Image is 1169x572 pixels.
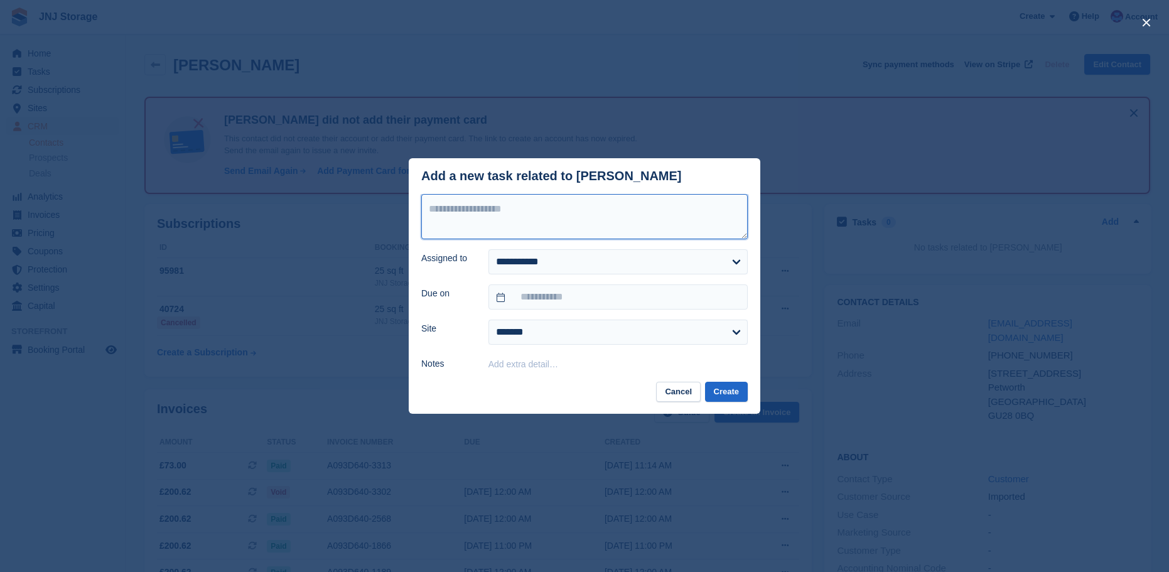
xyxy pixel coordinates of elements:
button: Add extra detail… [488,359,558,369]
label: Notes [421,357,473,370]
label: Assigned to [421,252,473,265]
label: Due on [421,287,473,300]
button: Cancel [656,382,701,402]
button: close [1136,13,1156,33]
label: Site [421,322,473,335]
button: Create [705,382,748,402]
div: Add a new task related to [PERSON_NAME] [421,169,682,183]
